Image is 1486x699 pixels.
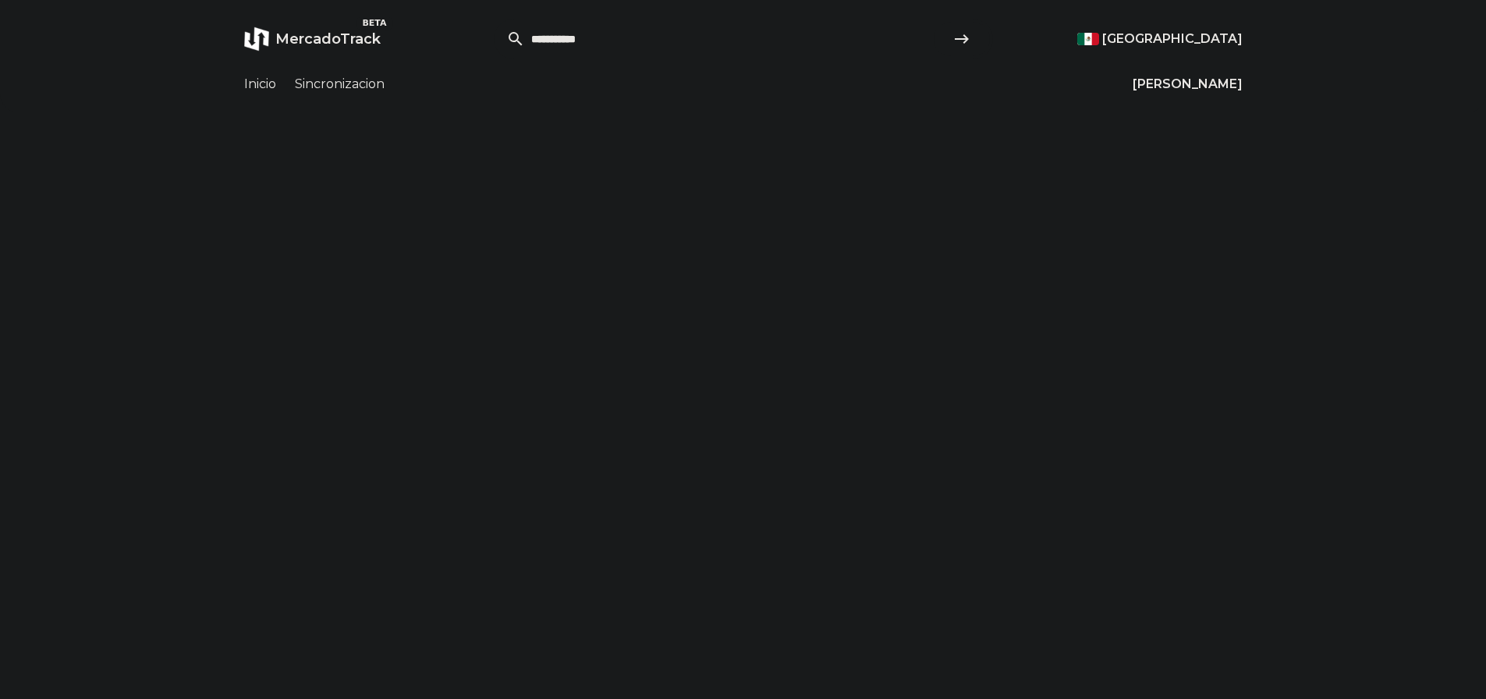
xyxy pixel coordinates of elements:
span: MercadoTrack [275,30,381,48]
img: Mexico [1077,33,1099,45]
a: Sincronizacion [295,75,385,94]
button: [PERSON_NAME] [1133,75,1243,94]
a: Inicio [244,75,276,94]
span: [GEOGRAPHIC_DATA] [1102,30,1243,48]
button: [GEOGRAPHIC_DATA] [1077,30,1243,48]
span: BETA [356,16,392,31]
a: MercadoTrackBETA [244,27,381,51]
img: MercadoTrack [244,27,269,51]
